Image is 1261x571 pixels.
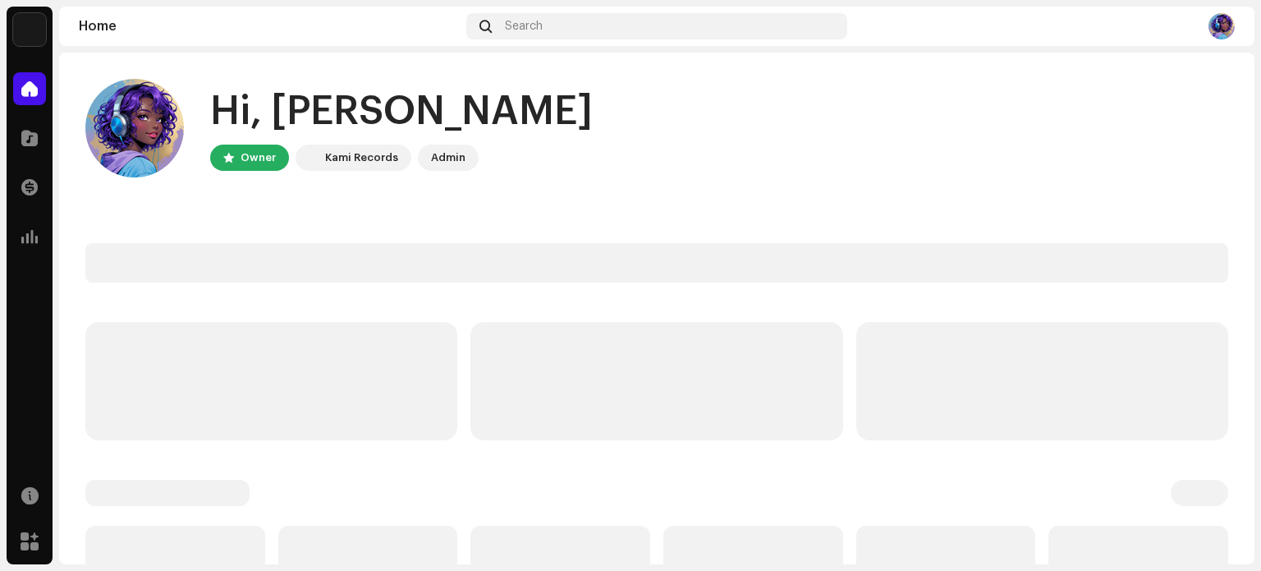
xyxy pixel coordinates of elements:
[13,13,46,46] img: 33004b37-325d-4a8b-b51f-c12e9b964943
[1208,13,1235,39] img: ad478e8b-37e6-4bae-84ac-4c80baf9587e
[505,20,543,33] span: Search
[325,148,398,168] div: Kami Records
[85,79,184,177] img: ad478e8b-37e6-4bae-84ac-4c80baf9587e
[241,148,276,168] div: Owner
[79,20,460,33] div: Home
[299,148,319,168] img: 33004b37-325d-4a8b-b51f-c12e9b964943
[210,85,593,138] div: Hi, [PERSON_NAME]
[431,148,465,168] div: Admin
